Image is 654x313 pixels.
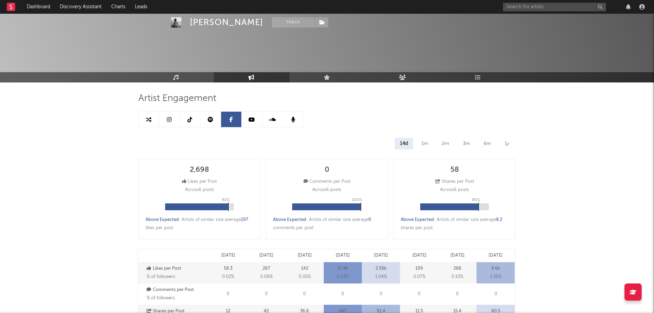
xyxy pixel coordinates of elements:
div: [PERSON_NAME] [190,17,263,27]
span: 6.14 % [337,273,348,281]
input: Search for artists [503,3,606,11]
p: 100 % [352,196,362,204]
button: Track [272,17,315,27]
p: 92 % [222,196,230,204]
div: : Artists of similar size average shares per post . [401,216,509,232]
span: Artist Engagement [138,94,216,103]
p: Likes per Post [147,265,207,273]
div: 2,698 [190,166,209,174]
p: [DATE] [298,251,312,260]
div: 1y [500,138,514,149]
div: Comments per Post [303,178,351,186]
div: 0 [325,166,329,174]
div: 0 [438,283,477,305]
div: 0 [209,283,247,305]
span: 0.02 % [222,273,234,281]
div: 6m [479,138,496,149]
p: [DATE] [336,251,350,260]
p: 199 [415,265,423,273]
p: 2.95k [376,265,387,273]
div: 0 [477,283,515,305]
p: 267 [263,265,270,273]
p: Across 6 posts [185,186,214,194]
span: Above Expected [146,217,179,222]
span: 0.10 % [451,273,463,281]
span: 0.07 % [413,273,425,281]
p: 9.6k [491,265,500,273]
span: 0.05 % [299,273,311,281]
div: 0 [362,283,400,305]
div: 0 [285,283,323,305]
div: Shares per Post [435,178,474,186]
p: 85 % [472,196,480,204]
p: [DATE] [450,251,464,260]
p: [DATE] [221,251,235,260]
span: 8.2 [496,217,502,222]
div: 1m [416,138,433,149]
p: 142 [301,265,308,273]
span: 0.09 % [260,273,273,281]
p: 286 [454,265,461,273]
p: Comments per Post [147,286,207,294]
p: Across 6 posts [312,186,341,194]
span: 0 [368,217,371,222]
span: % of followers [147,275,175,279]
p: [DATE] [259,251,273,260]
p: [DATE] [374,251,388,260]
span: % of followers [147,296,175,300]
span: 3.38 % [490,273,502,281]
p: 58.3 [224,265,232,273]
span: Above Expected [401,217,434,222]
div: 58 [450,166,459,174]
div: 0 [324,283,362,305]
div: 2m [437,138,454,149]
p: [DATE] [489,251,503,260]
div: : Artists of similar size average likes per post . [146,216,254,232]
div: 0 [400,283,438,305]
p: Across 6 posts [440,186,469,194]
p: 17.4k [337,265,348,273]
div: Likes per Post [182,178,217,186]
span: 197 [241,217,248,222]
div: 14d [395,138,413,149]
span: Above Expected [273,217,306,222]
span: 1.04 % [375,273,387,281]
div: : Artists of similar size average comments per post . [273,216,381,232]
div: 0 [247,283,285,305]
p: [DATE] [412,251,426,260]
div: 3m [458,138,475,149]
